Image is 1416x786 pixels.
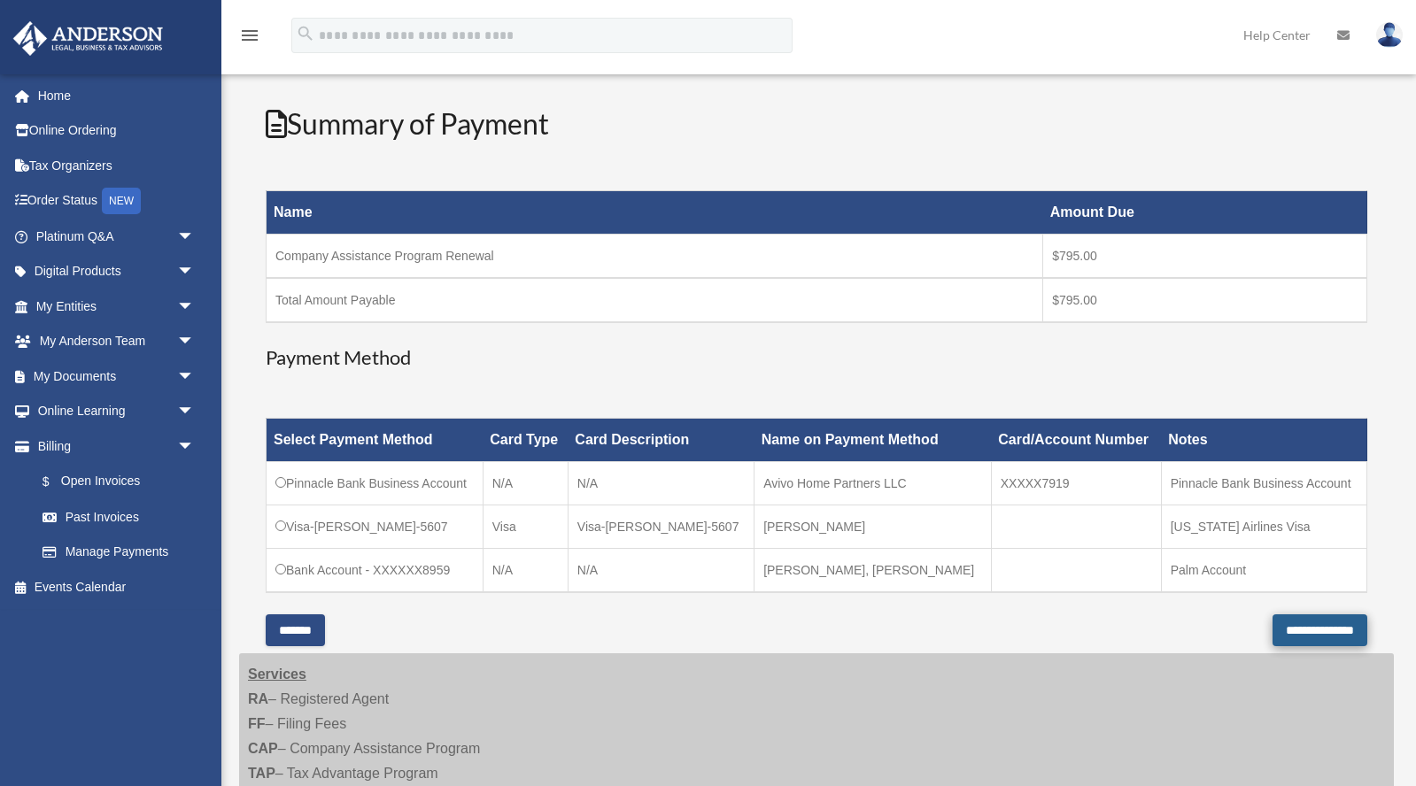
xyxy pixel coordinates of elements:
[12,148,221,183] a: Tax Organizers
[12,324,221,359] a: My Anderson Teamarrow_drop_down
[1043,278,1367,322] td: $795.00
[12,78,221,113] a: Home
[177,394,213,430] span: arrow_drop_down
[483,462,568,505] td: N/A
[177,428,213,465] span: arrow_drop_down
[52,471,61,493] span: $
[296,24,315,43] i: search
[991,419,1161,462] th: Card/Account Number
[266,104,1367,144] h2: Summary of Payment
[568,419,754,462] th: Card Description
[1161,549,1366,593] td: Palm Account
[267,235,1043,279] td: Company Assistance Program Renewal
[483,549,568,593] td: N/A
[754,505,992,549] td: [PERSON_NAME]
[1043,235,1367,279] td: $795.00
[12,358,221,394] a: My Documentsarrow_drop_down
[266,344,1367,372] h3: Payment Method
[12,113,221,149] a: Online Ordering
[25,535,213,570] a: Manage Payments
[12,428,213,464] a: Billingarrow_drop_down
[239,31,260,46] a: menu
[1161,462,1366,505] td: Pinnacle Bank Business Account
[568,549,754,593] td: N/A
[248,716,266,731] strong: FF
[177,358,213,395] span: arrow_drop_down
[267,462,484,505] td: Pinnacle Bank Business Account
[267,505,484,549] td: Visa-[PERSON_NAME]-5607
[25,464,204,500] a: $Open Invoices
[1161,505,1366,549] td: [US_STATE] Airlines Visa
[12,289,221,324] a: My Entitiesarrow_drop_down
[483,505,568,549] td: Visa
[267,549,484,593] td: Bank Account - XXXXXX8959
[1376,22,1403,48] img: User Pic
[177,324,213,360] span: arrow_drop_down
[177,219,213,255] span: arrow_drop_down
[267,419,484,462] th: Select Payment Method
[12,569,221,605] a: Events Calendar
[248,691,268,706] strong: RA
[239,25,260,46] i: menu
[177,289,213,325] span: arrow_drop_down
[177,254,213,290] span: arrow_drop_down
[248,766,275,781] strong: TAP
[102,188,141,214] div: NEW
[754,462,992,505] td: Avivo Home Partners LLC
[568,505,754,549] td: Visa-[PERSON_NAME]-5607
[1043,191,1367,235] th: Amount Due
[12,183,221,220] a: Order StatusNEW
[248,741,278,756] strong: CAP
[248,667,306,682] strong: Services
[12,254,221,289] a: Digital Productsarrow_drop_down
[267,191,1043,235] th: Name
[991,462,1161,505] td: XXXXX7919
[25,499,213,535] a: Past Invoices
[12,219,221,254] a: Platinum Q&Aarrow_drop_down
[483,419,568,462] th: Card Type
[754,419,992,462] th: Name on Payment Method
[267,278,1043,322] td: Total Amount Payable
[754,549,992,593] td: [PERSON_NAME], [PERSON_NAME]
[1161,419,1366,462] th: Notes
[12,394,221,429] a: Online Learningarrow_drop_down
[568,462,754,505] td: N/A
[8,21,168,56] img: Anderson Advisors Platinum Portal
